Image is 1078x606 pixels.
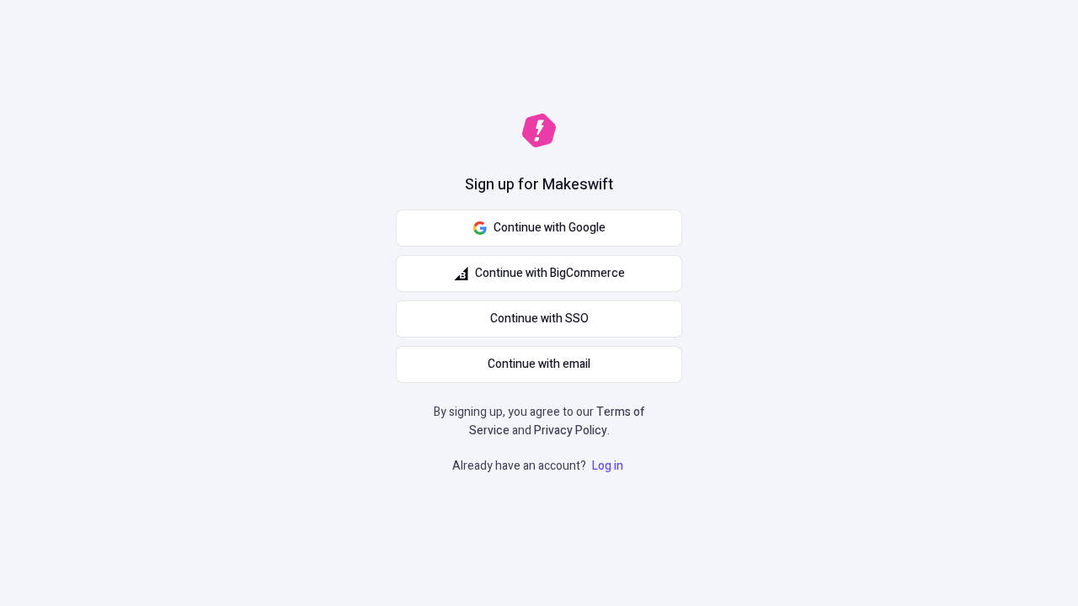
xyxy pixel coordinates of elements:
h1: Sign up for Makeswift [465,174,613,196]
a: Privacy Policy [534,422,607,439]
a: Log in [589,457,627,475]
span: Continue with BigCommerce [475,264,625,283]
a: Continue with SSO [396,300,682,338]
span: Continue with Google [494,219,606,237]
span: Continue with email [488,355,590,374]
p: By signing up, you agree to our and . [428,403,650,440]
button: Continue with email [396,346,682,383]
p: Already have an account? [452,457,627,476]
button: Continue with Google [396,210,682,247]
button: Continue with BigCommerce [396,255,682,292]
a: Terms of Service [469,403,645,439]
